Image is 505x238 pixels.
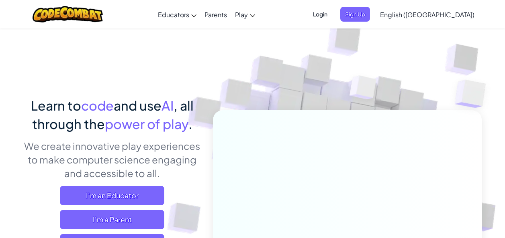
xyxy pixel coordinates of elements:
[154,4,200,25] a: Educators
[33,6,103,22] img: CodeCombat logo
[340,7,370,22] button: Sign Up
[308,7,332,22] button: Login
[376,4,478,25] a: English ([GEOGRAPHIC_DATA])
[235,10,248,19] span: Play
[114,97,162,113] span: and use
[200,4,231,25] a: Parents
[81,97,114,113] span: code
[60,186,164,205] a: I'm an Educator
[334,60,392,119] img: Overlap cubes
[105,116,188,132] span: power of play
[162,97,174,113] span: AI
[24,139,201,180] p: We create innovative play experiences to make computer science engaging and accessible to all.
[231,4,259,25] a: Play
[31,97,81,113] span: Learn to
[60,210,164,229] a: I'm a Parent
[380,10,474,19] span: English ([GEOGRAPHIC_DATA])
[188,116,192,132] span: .
[158,10,189,19] span: Educators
